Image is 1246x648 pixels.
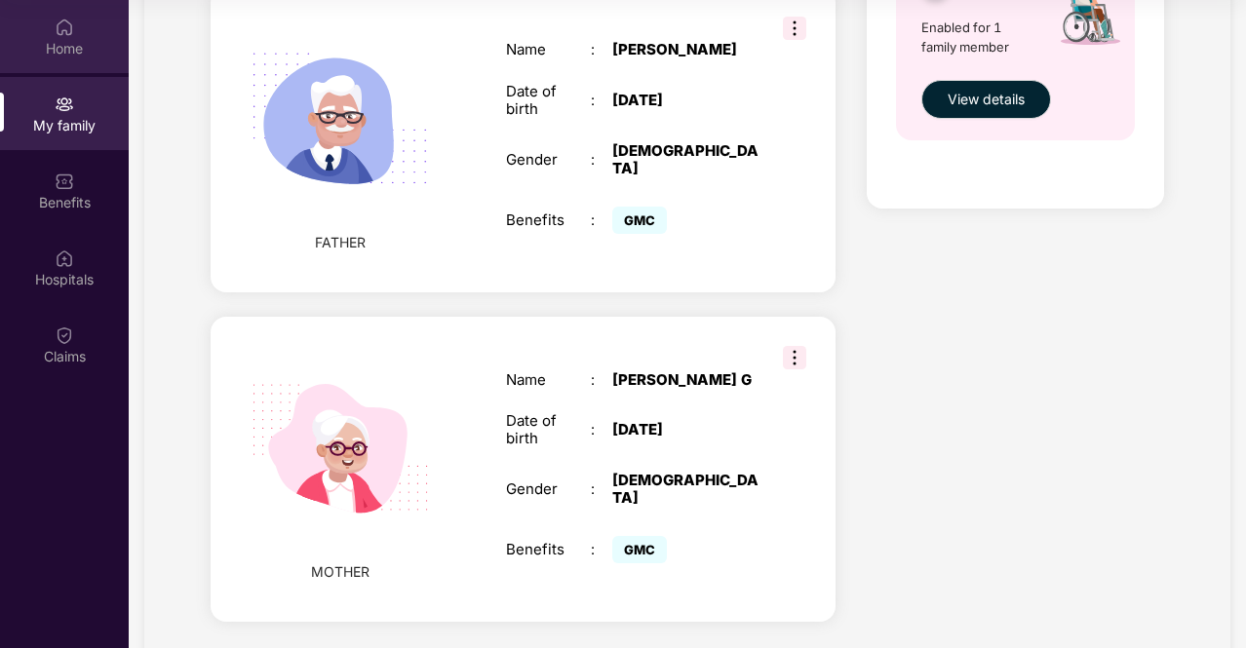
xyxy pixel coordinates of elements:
[506,41,591,58] div: Name
[591,541,612,558] div: :
[612,472,760,507] div: [DEMOGRAPHIC_DATA]
[612,371,760,389] div: [PERSON_NAME] G
[506,371,591,389] div: Name
[55,172,74,191] img: svg+xml;base64,PHN2ZyBpZD0iQmVuZWZpdHMiIHhtbG5zPSJodHRwOi8vd3d3LnczLm9yZy8yMDAwL3N2ZyIgd2lkdGg9Ij...
[227,336,452,561] img: svg+xml;base64,PHN2ZyB4bWxucz0iaHR0cDovL3d3dy53My5vcmcvMjAwMC9zdmciIHdpZHRoPSIyMjQiIGhlaWdodD0iMT...
[612,207,667,234] span: GMC
[591,211,612,229] div: :
[591,41,612,58] div: :
[612,421,760,438] div: [DATE]
[948,89,1025,110] span: View details
[591,421,612,438] div: :
[612,536,667,563] span: GMC
[921,18,1033,57] span: Enabled for 1 family member
[315,232,366,253] span: FATHER
[55,325,74,345] img: svg+xml;base64,PHN2ZyBpZD0iQ2xhaW0iIHhtbG5zPSJodHRwOi8vd3d3LnczLm9yZy8yMDAwL3N2ZyIgd2lkdGg9IjIwIi...
[55,18,74,37] img: svg+xml;base64,PHN2ZyBpZD0iSG9tZSIgeG1sbnM9Imh0dHA6Ly93d3cudzMub3JnLzIwMDAvc3ZnIiB3aWR0aD0iMjAiIG...
[783,346,806,369] img: svg+xml;base64,PHN2ZyB3aWR0aD0iMzIiIGhlaWdodD0iMzIiIHZpZXdCb3g9IjAgMCAzMiAzMiIgZmlsbD0ibm9uZSIgeG...
[591,151,612,169] div: :
[921,80,1051,119] button: View details
[55,95,74,114] img: svg+xml;base64,PHN2ZyB3aWR0aD0iMjAiIGhlaWdodD0iMjAiIHZpZXdCb3g9IjAgMCAyMCAyMCIgZmlsbD0ibm9uZSIgeG...
[506,151,591,169] div: Gender
[227,7,452,232] img: svg+xml;base64,PHN2ZyB4bWxucz0iaHR0cDovL3d3dy53My5vcmcvMjAwMC9zdmciIHhtbG5zOnhsaW5rPSJodHRwOi8vd3...
[55,248,74,268] img: svg+xml;base64,PHN2ZyBpZD0iSG9zcGl0YWxzIiB4bWxucz0iaHR0cDovL3d3dy53My5vcmcvMjAwMC9zdmciIHdpZHRoPS...
[591,92,612,109] div: :
[506,480,591,498] div: Gender
[612,92,760,109] div: [DATE]
[311,561,370,583] span: MOTHER
[591,480,612,498] div: :
[591,371,612,389] div: :
[612,41,760,58] div: [PERSON_NAME]
[612,142,760,177] div: [DEMOGRAPHIC_DATA]
[506,83,591,118] div: Date of birth
[506,541,591,558] div: Benefits
[506,412,591,447] div: Date of birth
[506,211,591,229] div: Benefits
[783,17,806,40] img: svg+xml;base64,PHN2ZyB3aWR0aD0iMzIiIGhlaWdodD0iMzIiIHZpZXdCb3g9IjAgMCAzMiAzMiIgZmlsbD0ibm9uZSIgeG...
